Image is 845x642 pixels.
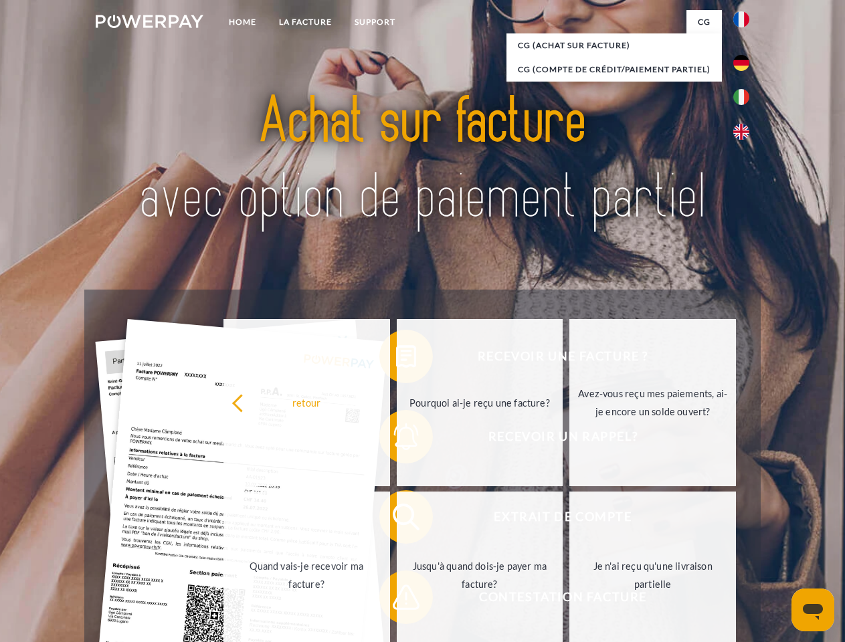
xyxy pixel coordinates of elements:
[791,588,834,631] iframe: Bouton de lancement de la fenêtre de messagerie
[343,10,407,34] a: Support
[268,10,343,34] a: LA FACTURE
[733,124,749,140] img: en
[506,33,722,58] a: CG (achat sur facture)
[128,64,717,256] img: title-powerpay_fr.svg
[733,89,749,105] img: it
[96,15,203,28] img: logo-powerpay-white.svg
[217,10,268,34] a: Home
[405,557,555,593] div: Jusqu'à quand dois-je payer ma facture?
[577,557,728,593] div: Je n'ai reçu qu'une livraison partielle
[569,319,736,486] a: Avez-vous reçu mes paiements, ai-je encore un solde ouvert?
[733,55,749,71] img: de
[686,10,722,34] a: CG
[506,58,722,82] a: CG (Compte de crédit/paiement partiel)
[231,557,382,593] div: Quand vais-je recevoir ma facture?
[231,393,382,411] div: retour
[577,385,728,421] div: Avez-vous reçu mes paiements, ai-je encore un solde ouvert?
[733,11,749,27] img: fr
[405,393,555,411] div: Pourquoi ai-je reçu une facture?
